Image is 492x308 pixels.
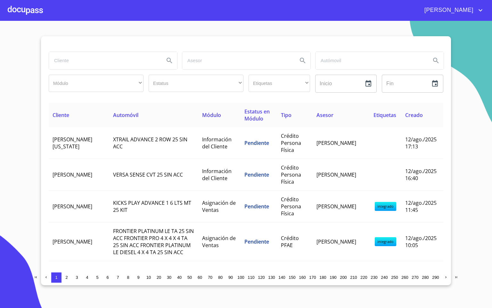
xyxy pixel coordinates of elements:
span: 2 [65,275,68,280]
span: 210 [350,275,357,280]
span: 160 [299,275,306,280]
span: 250 [391,275,398,280]
span: 180 [319,275,326,280]
span: FRONTIER PLATINUM LE TA 25 SIN ACC FRONTIER PRO 4 X 4 X 4 TA 25 SIN ACC FRONTIER PLATINUM LE DIES... [113,228,194,256]
span: Asesor [316,112,333,119]
div: ​ [249,75,310,92]
span: [PERSON_NAME] [53,171,92,178]
span: integrado [375,237,396,246]
span: Pendiente [244,203,269,210]
span: Módulo [202,112,221,119]
span: 90 [228,275,233,280]
button: 250 [389,272,400,283]
span: 4 [86,275,88,280]
span: 40 [177,275,182,280]
button: 270 [410,272,420,283]
span: 110 [248,275,254,280]
span: 260 [401,275,408,280]
span: Asignación de Ventas [202,199,236,213]
button: account of current user [420,5,484,15]
span: 270 [412,275,418,280]
button: 170 [307,272,318,283]
span: Crédito Persona Física [281,164,301,185]
span: integrado [375,202,396,211]
span: 20 [157,275,161,280]
span: 9 [137,275,139,280]
span: 240 [381,275,388,280]
button: 20 [154,272,164,283]
span: 220 [360,275,367,280]
button: 8 [123,272,133,283]
span: [PERSON_NAME] [53,203,92,210]
button: 110 [246,272,256,283]
button: 3 [72,272,82,283]
button: Search [162,53,177,68]
span: [PERSON_NAME] [53,238,92,245]
button: 120 [256,272,266,283]
span: Cliente [53,112,69,119]
button: 150 [287,272,297,283]
span: 190 [330,275,336,280]
button: 100 [236,272,246,283]
button: 220 [359,272,369,283]
span: 100 [237,275,244,280]
span: 230 [371,275,377,280]
span: 70 [208,275,212,280]
button: 290 [430,272,441,283]
span: 5 [96,275,98,280]
span: Estatus en Módulo [244,108,270,122]
span: 1 [55,275,57,280]
button: 230 [369,272,379,283]
span: 140 [278,275,285,280]
input: search [182,52,292,69]
span: Etiquetas [373,112,396,119]
button: Search [428,53,444,68]
span: 200 [340,275,347,280]
button: 190 [328,272,338,283]
button: 50 [184,272,195,283]
button: 210 [348,272,359,283]
span: Pendiente [244,139,269,146]
span: 6 [106,275,109,280]
button: 80 [215,272,225,283]
button: 10 [143,272,154,283]
span: Crédito PFAE [281,266,299,280]
span: [PERSON_NAME] [316,139,356,146]
span: Tipo [281,112,291,119]
span: Creado [405,112,423,119]
span: 170 [309,275,316,280]
button: 260 [400,272,410,283]
span: 280 [422,275,429,280]
span: 290 [432,275,439,280]
span: KICKS PLAY ADVANCE 1 6 LTS MT 25 KIT [113,199,191,213]
span: Pendiente [244,238,269,245]
button: 6 [102,272,113,283]
span: Asignación de Ventas [202,266,236,280]
span: 7 [117,275,119,280]
span: 30 [167,275,171,280]
div: ​ [149,75,243,92]
button: 4 [82,272,92,283]
button: 200 [338,272,348,283]
button: 90 [225,272,236,283]
button: 280 [420,272,430,283]
span: [PERSON_NAME] [316,203,356,210]
span: 12/ago./2025 16:40 [405,168,437,182]
span: 10 [146,275,151,280]
span: Información del Cliente [202,168,232,182]
span: [PERSON_NAME] [316,238,356,245]
span: [PERSON_NAME][US_STATE] [53,136,92,150]
button: 180 [318,272,328,283]
button: 60 [195,272,205,283]
button: 30 [164,272,174,283]
span: 150 [289,275,295,280]
span: 3 [76,275,78,280]
span: 11/ago./2025 18:51 [405,266,437,280]
span: [PERSON_NAME] [316,171,356,178]
span: 130 [268,275,275,280]
span: Crédito PFAE [281,235,299,249]
span: [PERSON_NAME] [420,5,477,15]
button: 40 [174,272,184,283]
input: search [49,52,159,69]
button: Search [295,53,310,68]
